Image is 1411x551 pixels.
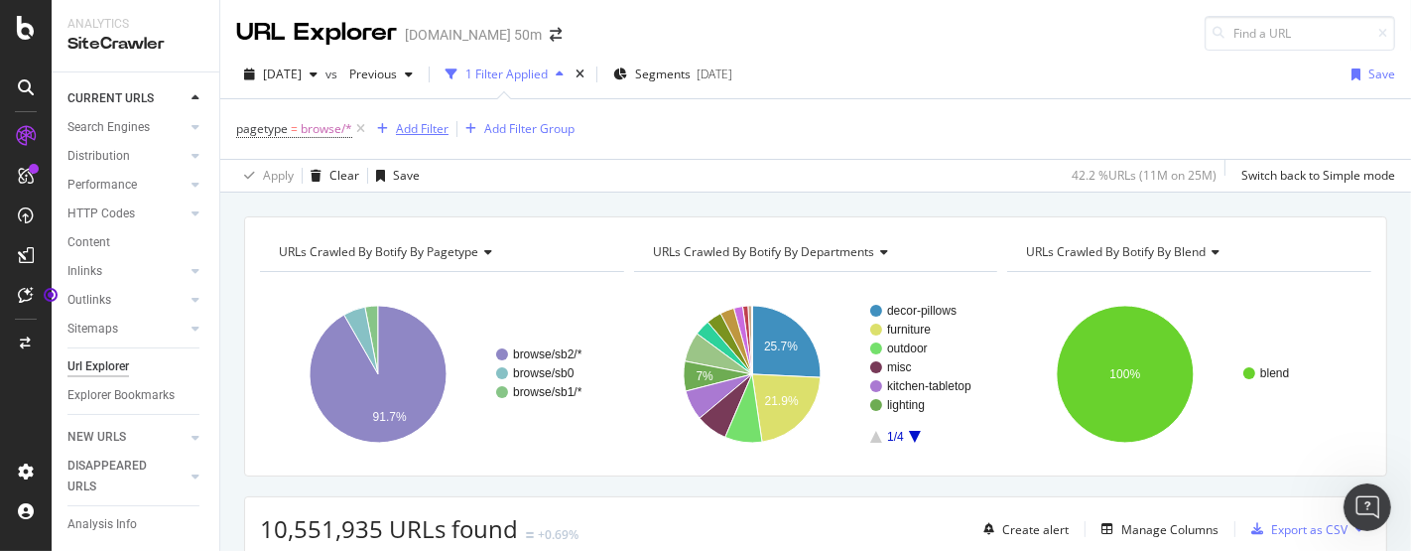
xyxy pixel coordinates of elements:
div: CURRENT URLS [67,88,154,109]
div: Sitemaps [67,319,118,340]
svg: A chart. [1007,288,1365,461]
a: NEW URLS [67,427,186,448]
h4: URLs Crawled By Botify By pagetype [275,236,606,268]
text: 21.9% [764,394,798,408]
div: Inlinks [67,261,102,282]
a: Performance [67,175,186,196]
text: furniture [887,323,931,337]
text: 7% [696,369,713,383]
a: Analysis Info [67,514,205,535]
button: Add Filter [369,117,449,141]
a: Url Explorer [67,356,205,377]
a: Outlinks [67,290,186,311]
div: Distribution [67,146,130,167]
button: Save [368,160,420,192]
div: Tooltip anchor [42,286,60,304]
span: pagetype [236,120,288,137]
button: Save [1344,59,1395,90]
text: browse/sb0 [513,366,575,380]
a: Explorer Bookmarks [67,385,205,406]
div: Outlinks [67,290,111,311]
span: = [291,120,298,137]
text: misc [887,360,912,374]
svg: A chart. [260,288,618,461]
a: CURRENT URLS [67,88,186,109]
button: [DATE] [236,59,325,90]
div: arrow-right-arrow-left [550,28,562,42]
div: Save [393,167,420,184]
button: Previous [341,59,421,90]
div: +0.69% [538,526,578,543]
div: URL Explorer [236,16,397,50]
h4: URLs Crawled By Botify By departments [649,236,980,268]
a: Inlinks [67,261,186,282]
span: Previous [341,66,397,82]
button: Segments[DATE] [605,59,740,90]
button: Manage Columns [1093,517,1219,541]
text: 1/4 [887,430,904,444]
img: Equal [526,532,534,538]
div: Save [1368,66,1395,82]
text: outdoor [887,342,928,355]
div: Add Filter [396,120,449,137]
div: NEW URLS [67,427,126,448]
text: lighting [887,398,925,412]
text: browse/sb1/* [513,385,582,399]
div: [DOMAIN_NAME] 50m [405,25,542,45]
button: Apply [236,160,294,192]
div: Clear [329,167,359,184]
text: decor-pillows [887,304,957,318]
button: Create alert [975,513,1069,545]
a: Sitemaps [67,319,186,340]
text: 25.7% [764,341,798,354]
div: Performance [67,175,137,196]
button: Switch back to Simple mode [1233,160,1395,192]
button: 1 Filter Applied [438,59,572,90]
input: Find a URL [1205,16,1395,51]
div: SiteCrawler [67,33,203,56]
div: Analytics [67,16,203,33]
a: HTTP Codes [67,204,186,224]
div: Export as CSV [1271,521,1347,538]
div: [DATE] [697,66,732,82]
text: 100% [1110,367,1141,381]
a: Content [67,232,205,253]
div: Manage Columns [1121,521,1219,538]
span: browse/* [301,115,352,143]
span: Segments [635,66,691,82]
div: Analysis Info [67,514,137,535]
span: URLs Crawled By Botify By blend [1026,243,1206,260]
div: Add Filter Group [484,120,575,137]
h4: URLs Crawled By Botify By blend [1022,236,1353,268]
div: Apply [263,167,294,184]
div: Create alert [1002,521,1069,538]
svg: A chart. [634,288,992,461]
div: Switch back to Simple mode [1241,167,1395,184]
button: Clear [303,160,359,192]
text: kitchen-tabletop [887,379,971,393]
div: Search Engines [67,117,150,138]
span: 2025 Sep. 11th [263,66,302,82]
button: Add Filter Group [457,117,575,141]
div: times [572,65,588,84]
div: 42.2 % URLs ( 11M on 25M ) [1072,167,1217,184]
a: DISAPPEARED URLS [67,456,186,497]
div: DISAPPEARED URLS [67,456,168,497]
div: Url Explorer [67,356,129,377]
a: Search Engines [67,117,186,138]
iframe: Intercom live chat [1344,483,1391,531]
text: 91.7% [373,411,407,425]
div: 1 Filter Applied [465,66,548,82]
text: browse/sb2/* [513,347,582,361]
button: Export as CSV [1243,513,1347,545]
div: HTTP Codes [67,204,135,224]
div: Content [67,232,110,253]
span: URLs Crawled By Botify By departments [653,243,874,260]
div: Explorer Bookmarks [67,385,175,406]
text: blend [1260,366,1289,380]
span: vs [325,66,341,82]
a: Distribution [67,146,186,167]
